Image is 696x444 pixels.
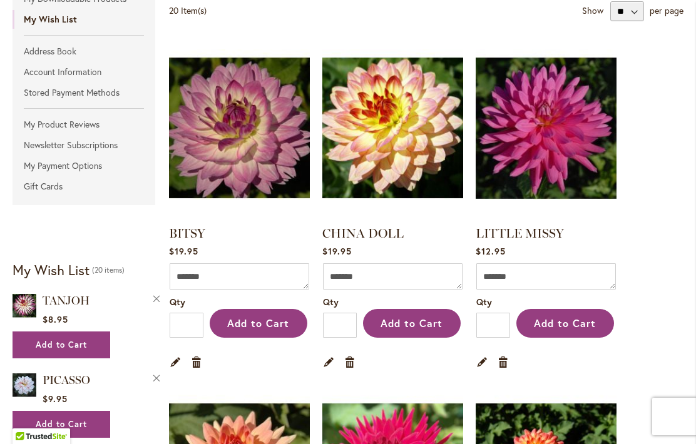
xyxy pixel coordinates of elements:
span: 20 Item(s) [169,4,207,16]
a: CHINA DOLL [322,226,404,241]
strong: My Wish List [13,10,155,29]
span: Qty [170,296,185,308]
span: $8.95 [43,313,68,325]
a: TANJOH [43,294,90,308]
a: Gift Cards [13,177,155,196]
span: Add to Cart [36,340,87,350]
span: Add to Cart [227,316,289,330]
a: TANJOH [13,291,36,322]
a: PICASSO [43,373,90,387]
button: Add to Cart [516,309,614,338]
img: PICASSO [13,371,36,399]
span: $12.95 [476,245,506,257]
a: LITTLE MISSY [476,40,617,218]
img: CHINA DOLL [322,40,463,216]
a: Stored Payment Methods [13,83,155,102]
a: CHINA DOLL [322,40,463,218]
span: per page [650,4,683,16]
span: $19.95 [169,245,198,257]
img: BITSY [169,40,310,216]
a: My Product Reviews [13,115,155,134]
span: $9.95 [43,393,68,405]
img: TANJOH [13,291,36,320]
button: Add to Cart [13,331,110,358]
button: Add to Cart [13,411,110,438]
a: BITSY [169,40,310,218]
span: Add to Cart [534,316,596,330]
a: PICASSO [13,371,36,401]
a: Newsletter Subscriptions [13,136,155,154]
a: LITTLE MISSY [476,226,564,241]
span: 20 items [92,265,125,275]
button: Add to Cart [210,309,307,338]
a: BITSY [169,226,205,241]
iframe: Launch Accessibility Center [9,400,44,435]
span: Add to Cart [36,419,87,430]
span: Qty [323,296,339,308]
span: Add to Cart [381,316,443,330]
button: Add to Cart [363,309,461,338]
span: $19.95 [322,245,352,257]
a: Account Information [13,63,155,81]
a: Address Book [13,42,155,61]
strong: My Wish List [13,261,90,279]
span: Qty [476,296,492,308]
strong: Show [582,4,603,16]
a: My Payment Options [13,156,155,175]
img: LITTLE MISSY [476,40,617,216]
